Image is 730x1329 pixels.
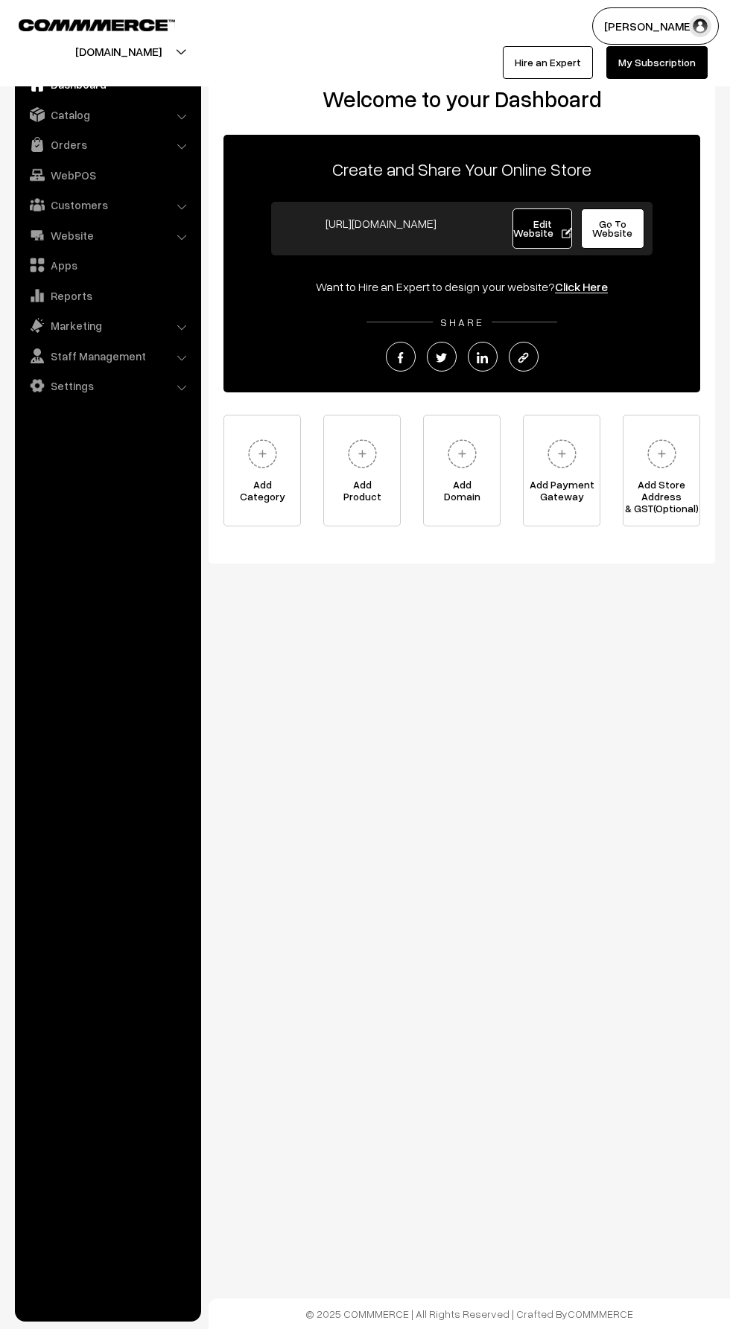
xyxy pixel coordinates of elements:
[242,433,283,474] img: plus.svg
[19,312,196,339] a: Marketing
[19,282,196,309] a: Reports
[442,433,483,474] img: plus.svg
[513,217,572,239] span: Edit Website
[19,252,196,278] a: Apps
[19,222,196,249] a: Website
[209,1298,730,1329] footer: © 2025 COMMMERCE | All Rights Reserved | Crafted By
[503,46,593,79] a: Hire an Expert
[224,479,300,509] span: Add Category
[592,7,719,45] button: [PERSON_NAME]
[623,479,699,509] span: Add Store Address & GST(Optional)
[512,208,572,249] a: Edit Website
[542,433,583,474] img: plus.svg
[19,162,196,188] a: WebPOS
[606,46,708,79] a: My Subscription
[19,191,196,218] a: Customers
[19,101,196,128] a: Catalog
[433,316,492,328] span: SHARE
[19,19,175,31] img: COMMMERCE
[689,15,711,37] img: user
[568,1307,633,1320] a: COMMMERCE
[223,156,700,182] p: Create and Share Your Online Store
[223,415,301,526] a: AddCategory
[23,33,214,70] button: [DOMAIN_NAME]
[555,279,608,294] a: Click Here
[581,208,644,249] a: Go To Website
[524,479,600,509] span: Add Payment Gateway
[592,217,632,239] span: Go To Website
[324,479,400,509] span: Add Product
[423,415,501,526] a: AddDomain
[223,278,700,296] div: Want to Hire an Expert to design your website?
[342,433,383,474] img: plus.svg
[19,342,196,369] a: Staff Management
[19,372,196,399] a: Settings
[19,131,196,158] a: Orders
[523,415,600,526] a: Add PaymentGateway
[223,86,700,112] h2: Welcome to your Dashboard
[641,433,682,474] img: plus.svg
[323,415,401,526] a: AddProduct
[424,479,500,509] span: Add Domain
[19,15,149,33] a: COMMMERCE
[623,415,700,526] a: Add Store Address& GST(Optional)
